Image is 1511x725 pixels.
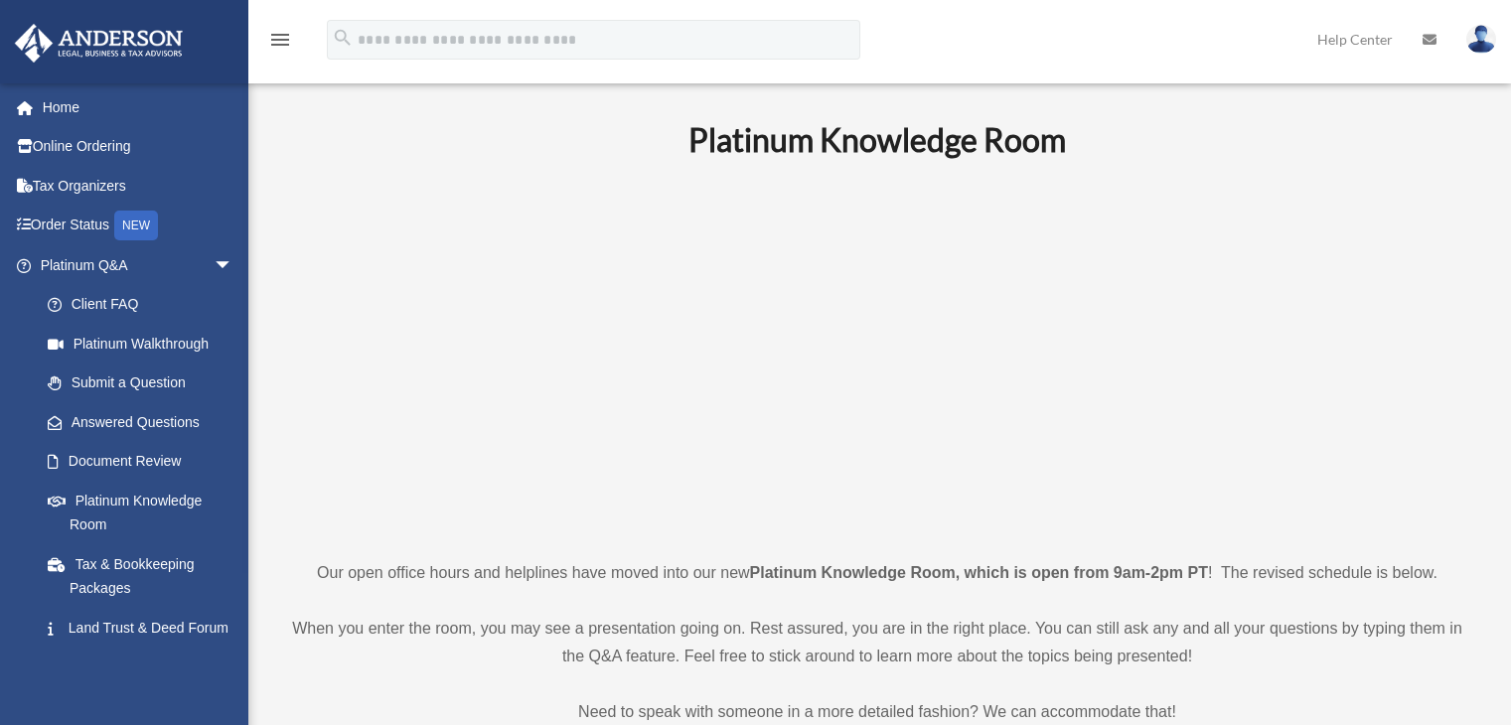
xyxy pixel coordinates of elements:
a: menu [268,35,292,52]
a: Tax & Bookkeeping Packages [28,544,263,608]
a: Portal Feedback [28,648,263,687]
div: NEW [114,211,158,240]
a: Order StatusNEW [14,206,263,246]
a: Land Trust & Deed Forum [28,608,263,648]
strong: Platinum Knowledge Room, which is open from 9am-2pm PT [750,564,1208,581]
a: Tax Organizers [14,166,263,206]
b: Platinum Knowledge Room [688,120,1066,159]
a: Platinum Walkthrough [28,324,263,363]
a: Answered Questions [28,402,263,442]
a: Document Review [28,442,263,482]
img: Anderson Advisors Platinum Portal [9,24,189,63]
a: Client FAQ [28,285,263,325]
p: Our open office hours and helplines have moved into our new ! The revised schedule is below. [283,559,1471,587]
a: Online Ordering [14,127,263,167]
p: When you enter the room, you may see a presentation going on. Rest assured, you are in the right ... [283,615,1471,670]
a: Platinum Q&Aarrow_drop_down [14,245,263,285]
i: search [332,27,354,49]
a: Submit a Question [28,363,263,403]
img: User Pic [1466,25,1496,54]
span: arrow_drop_down [214,245,253,286]
a: Home [14,87,263,127]
iframe: 231110_Toby_KnowledgeRoom [579,187,1175,522]
i: menu [268,28,292,52]
a: Platinum Knowledge Room [28,481,253,544]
